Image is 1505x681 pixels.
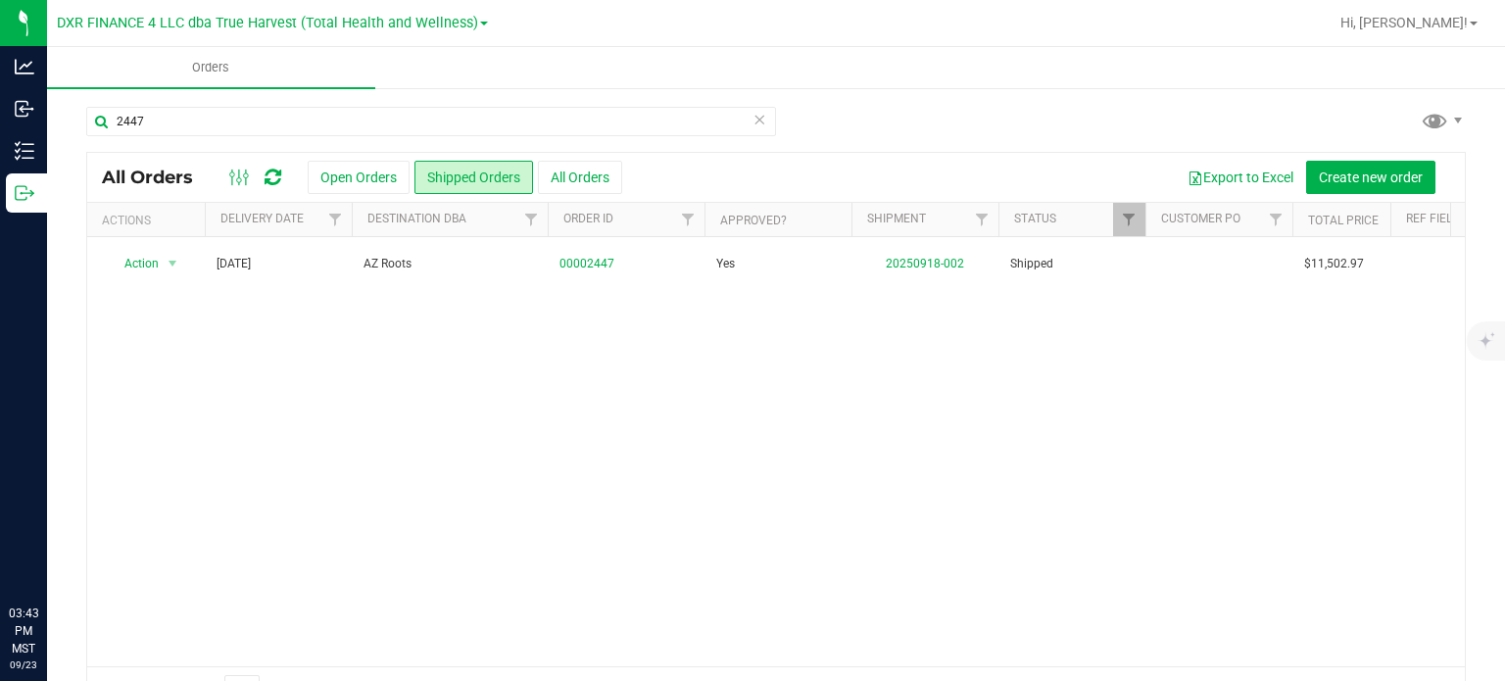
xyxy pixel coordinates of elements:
p: 09/23 [9,657,38,672]
iframe: Resource center unread badge [58,521,81,545]
a: Filter [672,203,704,236]
a: Filter [319,203,352,236]
a: Filter [515,203,548,236]
a: Status [1014,212,1056,225]
span: select [161,250,185,277]
a: Customer PO [1161,212,1240,225]
iframe: Resource center [20,524,78,583]
span: Action [107,250,160,277]
a: 00002447 [559,255,614,273]
p: 03:43 PM MST [9,605,38,657]
span: Create new order [1319,170,1423,185]
a: Ref Field 1 [1406,212,1470,225]
input: Search Order ID, Destination, Customer PO... [86,107,776,136]
a: Delivery Date [220,212,304,225]
inline-svg: Inbound [15,99,34,119]
span: Yes [716,255,735,273]
a: Order ID [563,212,613,225]
span: Hi, [PERSON_NAME]! [1340,15,1468,30]
span: DXR FINANCE 4 LLC dba True Harvest (Total Health and Wellness) [57,15,478,31]
button: Create new order [1306,161,1435,194]
span: Clear [752,107,766,132]
span: Shipped [1010,255,1134,273]
inline-svg: Analytics [15,57,34,76]
a: Filter [1113,203,1145,236]
a: 20250918-002 [886,257,964,270]
button: Open Orders [308,161,410,194]
span: Orders [166,59,256,76]
span: All Orders [102,167,213,188]
a: Orders [47,47,375,88]
a: Filter [1260,203,1292,236]
inline-svg: Outbound [15,183,34,203]
a: Approved? [720,214,787,227]
button: Export to Excel [1175,161,1306,194]
a: Filter [966,203,998,236]
span: [DATE] [217,255,251,273]
span: $11,502.97 [1304,255,1364,273]
div: Actions [102,214,197,227]
span: AZ Roots [364,255,536,273]
button: All Orders [538,161,622,194]
a: Shipment [867,212,926,225]
button: Shipped Orders [414,161,533,194]
a: Total Price [1308,214,1379,227]
inline-svg: Inventory [15,141,34,161]
a: Destination DBA [367,212,466,225]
